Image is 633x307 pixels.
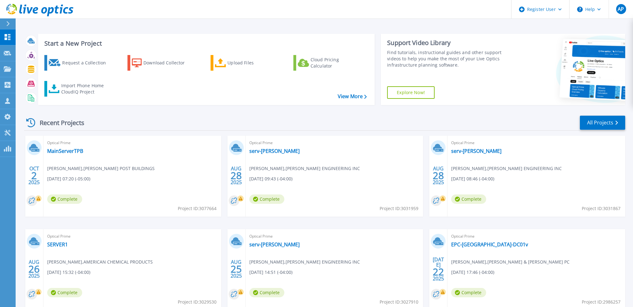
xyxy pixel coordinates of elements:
[338,93,367,99] a: View More
[231,266,242,272] span: 25
[451,241,528,248] a: EPC-[GEOGRAPHIC_DATA]-DC01v
[47,165,155,172] span: [PERSON_NAME] , [PERSON_NAME] POST BUILDINGS
[127,55,197,71] a: Download Collector
[451,139,621,146] span: Optical Prime
[249,269,292,276] span: [DATE] 14:51 (-04:00)
[432,164,444,187] div: AUG 2025
[61,83,110,95] div: Import Phone Home CloudIQ Project
[387,86,435,99] a: Explore Now!
[387,49,512,68] div: Find tutorials, instructional guides and other support videos to help you make the most of your L...
[380,205,418,212] span: Project ID: 3031959
[28,258,40,280] div: AUG 2025
[62,57,112,69] div: Request a Collection
[618,7,624,12] span: AP
[31,173,37,178] span: 2
[293,55,363,71] a: Cloud Pricing Calculator
[47,259,153,265] span: [PERSON_NAME] , AMERICAN CHEMICAL PRODUCTS
[47,139,217,146] span: Optical Prime
[227,57,277,69] div: Upload Files
[311,57,361,69] div: Cloud Pricing Calculator
[451,233,621,240] span: Optical Prime
[47,269,90,276] span: [DATE] 15:32 (-04:00)
[211,55,280,71] a: Upload Files
[582,205,621,212] span: Project ID: 3031867
[178,299,217,305] span: Project ID: 3029530
[249,139,420,146] span: Optical Prime
[249,148,300,154] a: serv-[PERSON_NAME]
[451,259,570,265] span: [PERSON_NAME] , [PERSON_NAME] & [PERSON_NAME] PC
[387,39,512,47] div: Support Video Library
[143,57,193,69] div: Download Collector
[582,299,621,305] span: Project ID: 2986257
[230,258,242,280] div: AUG 2025
[432,258,444,280] div: [DATE] 2025
[231,173,242,178] span: 28
[47,175,90,182] span: [DATE] 07:20 (-05:00)
[28,266,40,272] span: 26
[47,233,217,240] span: Optical Prime
[47,148,83,154] a: MainServerTPB
[249,165,360,172] span: [PERSON_NAME] , [PERSON_NAME] ENGINEERING INC
[433,173,444,178] span: 28
[47,241,68,248] a: SERVER1
[249,233,420,240] span: Optical Prime
[249,259,360,265] span: [PERSON_NAME] , [PERSON_NAME] ENGINEERING INC
[28,164,40,187] div: OCT 2025
[249,241,300,248] a: serv-[PERSON_NAME]
[451,175,494,182] span: [DATE] 08:46 (-04:00)
[47,194,82,204] span: Complete
[451,148,501,154] a: serv-[PERSON_NAME]
[230,164,242,187] div: AUG 2025
[249,194,284,204] span: Complete
[451,288,486,297] span: Complete
[380,299,418,305] span: Project ID: 3027910
[451,165,562,172] span: [PERSON_NAME] , [PERSON_NAME] ENGINEERING INC
[249,288,284,297] span: Complete
[433,269,444,274] span: 22
[178,205,217,212] span: Project ID: 3077664
[451,194,486,204] span: Complete
[451,269,494,276] span: [DATE] 17:46 (-04:00)
[24,115,93,130] div: Recent Projects
[580,116,625,130] a: All Projects
[44,55,114,71] a: Request a Collection
[47,288,82,297] span: Complete
[249,175,292,182] span: [DATE] 09:43 (-04:00)
[44,40,366,47] h3: Start a New Project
